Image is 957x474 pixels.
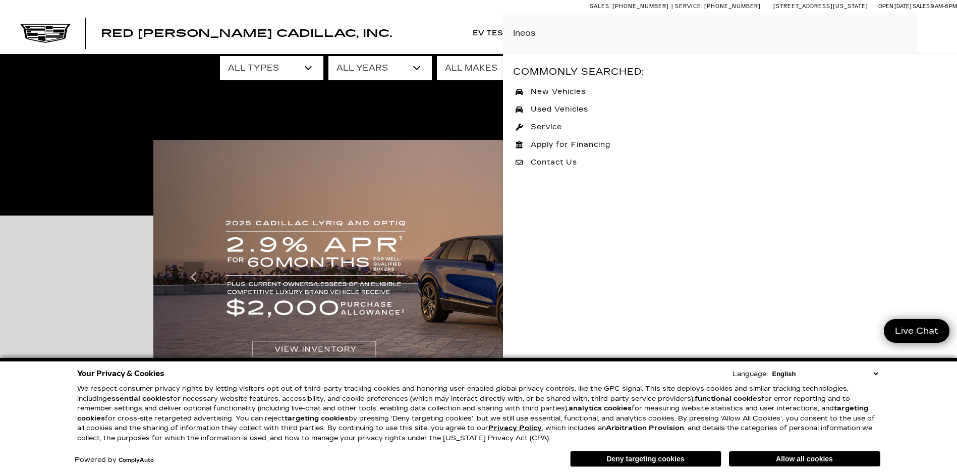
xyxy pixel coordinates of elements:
[523,157,582,168] span: Contact Us
[675,3,703,10] span: Service:
[878,3,912,10] span: Open [DATE]
[890,325,943,337] span: Live Chat
[671,4,763,9] a: Service: [PHONE_NUMBER]
[285,414,349,423] strong: targeting cookies
[523,87,591,97] span: New Vehicles
[75,457,154,463] div: Powered by
[590,3,611,10] span: Sales:
[523,122,567,132] span: Service
[220,56,323,80] select: Filter by type
[513,102,687,117] a: Used Vehicles
[523,104,593,115] span: Used Vehicles
[77,384,880,443] p: We respect consumer privacy rights by letting visitors opt out of third-party tracking cookies an...
[931,3,957,10] span: 9 AM-6 PM
[733,371,768,378] div: Language:
[913,3,931,10] span: Sales:
[77,404,868,423] strong: targeting cookies
[20,24,71,43] img: Cadillac Dark Logo with Cadillac White Text
[153,140,804,415] img: 2025 Cadillac LYRIQ and OPTIQ. 2.9% APR for 60 months plus $2,000 purchase allowance.
[328,56,432,80] select: Filter by year
[513,137,687,152] a: Apply for Financing
[101,27,392,39] span: Red [PERSON_NAME] Cadillac, Inc.
[523,140,615,150] span: Apply for Financing
[488,424,542,432] u: Privacy Policy
[570,451,721,467] button: Deny targeting cookies
[513,64,687,79] div: Commonly Searched:
[107,395,170,403] strong: essential cookies
[437,56,540,80] select: Filter by make
[884,319,949,343] a: Live Chat
[695,395,761,403] strong: functional cookies
[917,13,957,54] div: Search
[704,3,761,10] span: [PHONE_NUMBER]
[513,120,687,135] a: Service
[468,13,540,54] a: EV Test Drive
[569,404,632,412] strong: analytics cookies
[513,155,687,170] a: Contact Us
[77,366,164,381] span: Your Privacy & Cookies
[184,262,204,292] div: Previous
[770,369,880,379] select: Language Select
[729,451,880,466] button: Allow all cookies
[606,424,684,432] strong: Arbitration Provision
[590,4,671,9] a: Sales: [PHONE_NUMBER]
[612,3,669,10] span: [PHONE_NUMBER]
[773,3,868,10] a: [STREET_ADDRESS][US_STATE]
[503,13,957,54] input: Search Click enter to submit
[513,84,687,99] a: New Vehicles
[119,457,154,463] a: ComplyAuto
[101,28,392,38] a: Red [PERSON_NAME] Cadillac, Inc.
